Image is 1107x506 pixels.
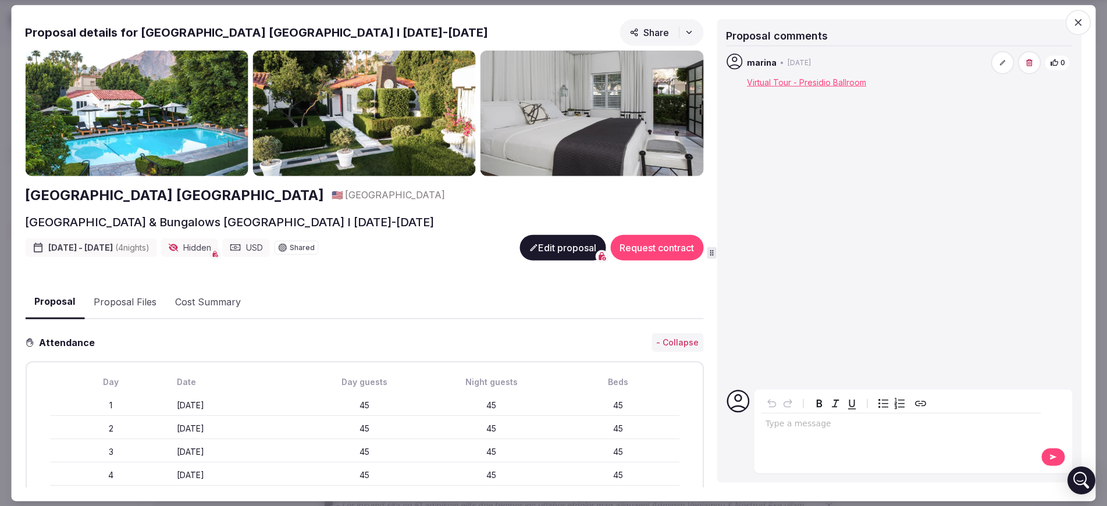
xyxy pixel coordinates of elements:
[303,399,425,411] div: 45
[557,446,679,457] div: 45
[1060,58,1065,67] span: 0
[620,19,703,46] button: Share
[519,235,606,261] button: Edit proposal
[629,27,669,38] span: Share
[811,395,827,411] button: Bold
[252,51,475,176] img: Gallery photo 2
[726,30,828,42] span: Proposal comments
[48,242,150,254] span: [DATE] - [DATE]
[331,189,343,201] span: 🇺🇸
[49,399,172,411] div: 1
[912,395,928,411] button: Create link
[480,51,703,176] img: Gallery photo 3
[843,395,860,411] button: Underline
[34,336,104,350] h3: Attendance
[345,188,445,201] span: [GEOGRAPHIC_DATA]
[788,58,811,67] span: [DATE]
[891,395,907,411] button: Numbered list
[780,58,784,67] span: •
[166,285,250,319] button: Cost Summary
[49,446,172,457] div: 3
[176,399,298,411] div: [DATE]
[176,469,298,480] div: [DATE]
[557,422,679,434] div: 45
[430,376,552,388] div: Night guests
[303,422,425,434] div: 45
[430,399,552,411] div: 45
[49,422,172,434] div: 2
[176,376,298,388] div: Date
[652,333,703,352] button: - Collapse
[557,399,679,411] div: 45
[303,376,425,388] div: Day guests
[875,395,891,411] button: Bulleted list
[223,238,270,257] div: USD
[557,376,679,388] div: Beds
[303,469,425,480] div: 45
[25,24,488,41] h2: Proposal details for [GEOGRAPHIC_DATA] [GEOGRAPHIC_DATA] I [DATE]-[DATE]
[25,185,324,205] a: [GEOGRAPHIC_DATA] [GEOGRAPHIC_DATA]
[430,422,552,434] div: 45
[875,395,907,411] div: toggle group
[49,376,172,388] div: Day
[747,57,777,69] span: marina
[161,238,218,257] div: Hidden
[430,446,552,457] div: 45
[84,285,166,319] button: Proposal Files
[176,446,298,457] div: [DATE]
[1045,55,1070,70] button: 0
[176,422,298,434] div: [DATE]
[25,285,84,319] button: Proposal
[25,51,248,176] img: Gallery photo 1
[290,244,315,251] span: Shared
[557,469,679,480] div: 45
[610,235,703,261] button: Request contract
[25,214,434,230] h2: [GEOGRAPHIC_DATA] & Bungalows [GEOGRAPHIC_DATA] I [DATE]-[DATE]
[430,469,552,480] div: 45
[115,243,150,252] span: ( 4 night s )
[331,188,343,201] button: 🇺🇸
[49,469,172,480] div: 4
[827,395,843,411] button: Italic
[747,77,866,87] a: Virtual Tour - Presidio Ballroom
[303,446,425,457] div: 45
[761,413,1041,436] div: editable markdown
